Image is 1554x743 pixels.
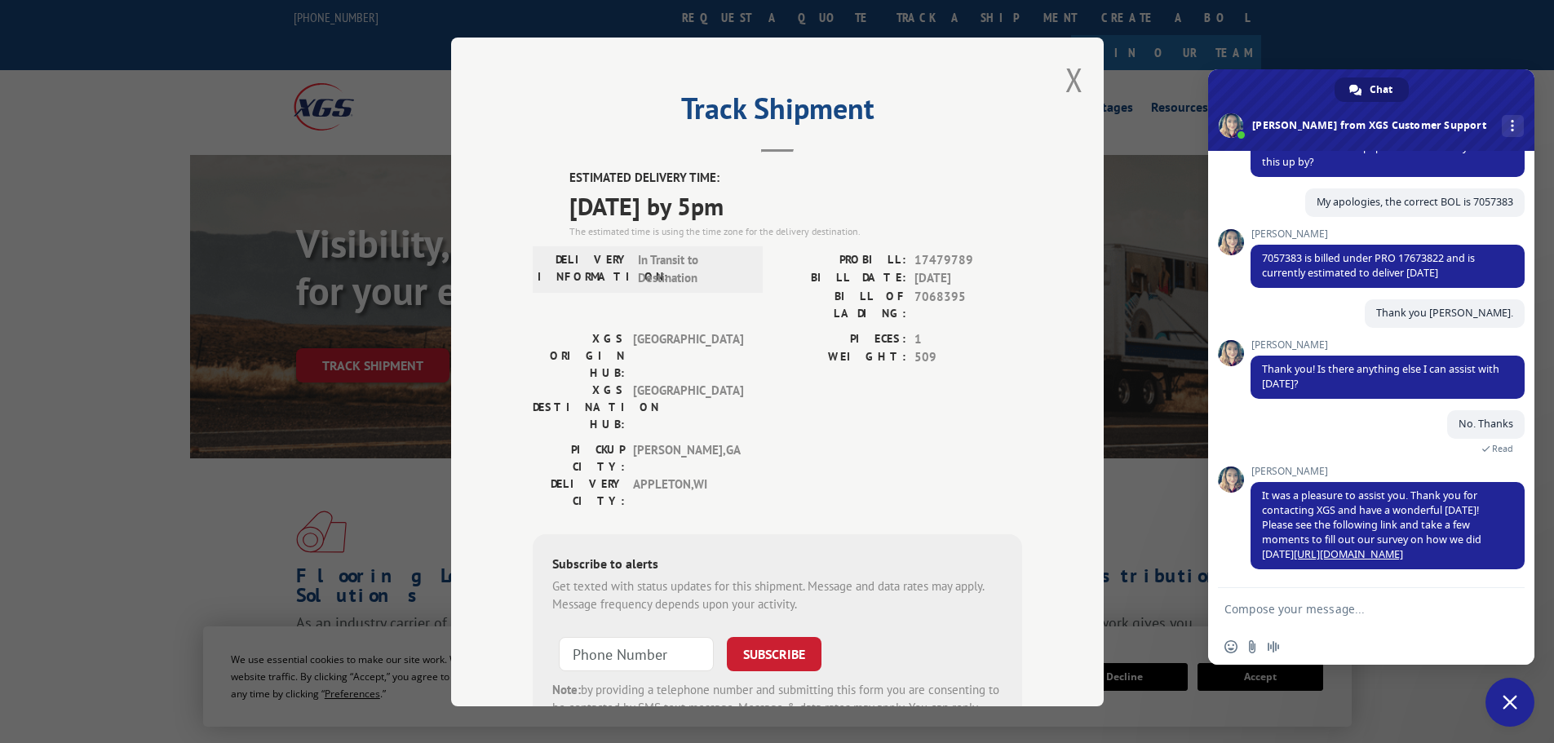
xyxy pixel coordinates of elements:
span: [PERSON_NAME] [1251,228,1525,240]
a: [URL][DOMAIN_NAME] [1294,547,1403,561]
div: Close chat [1485,678,1534,727]
span: 1 [914,329,1022,348]
span: My apologies, the correct BOL is 7057383 [1317,195,1513,209]
span: [PERSON_NAME] , GA [633,440,743,475]
label: BILL OF LADING: [777,287,906,321]
div: by providing a telephone number and submitting this form you are consenting to be contacted by SM... [552,680,1003,736]
span: [PERSON_NAME] [1251,466,1525,477]
span: Thank you! Is there anything else I can assist with [DATE]? [1262,362,1499,391]
div: Subscribe to alerts [552,553,1003,577]
span: Read [1492,443,1513,454]
div: Get texted with status updates for this shipment. Message and data rates may apply. Message frequ... [552,577,1003,613]
span: 509 [914,348,1022,367]
label: PIECES: [777,329,906,348]
label: BILL DATE: [777,269,906,288]
span: 7057383 is billed under PRO 17673822 and is currently estimated to deliver [DATE] [1262,251,1475,280]
span: [DATE] [914,269,1022,288]
label: XGS DESTINATION HUB: [533,381,625,432]
span: [DATE] by 5pm [569,187,1022,223]
label: PICKUP CITY: [533,440,625,475]
div: Chat [1335,77,1409,102]
button: SUBSCRIBE [727,636,821,670]
span: Send a file [1246,640,1259,653]
input: Phone Number [559,636,714,670]
strong: Note: [552,681,581,697]
label: ESTIMATED DELIVERY TIME: [569,169,1022,188]
span: [GEOGRAPHIC_DATA] [633,329,743,381]
div: More channels [1502,115,1524,137]
span: [PERSON_NAME] [1251,339,1525,351]
span: [GEOGRAPHIC_DATA] [633,381,743,432]
span: Thank you [PERSON_NAME]. [1376,306,1513,320]
div: The estimated time is using the time zone for the delivery destination. [569,223,1022,238]
span: Chat [1370,77,1392,102]
label: DELIVERY INFORMATION: [538,250,630,287]
span: Audio message [1267,640,1280,653]
span: Insert an emoji [1224,640,1237,653]
span: 17479789 [914,250,1022,269]
span: It was a pleasure to assist you. Thank you for contacting XGS and have a wonderful [DATE]! Please... [1262,489,1481,561]
label: WEIGHT: [777,348,906,367]
label: XGS ORIGIN HUB: [533,329,625,381]
button: Close modal [1065,58,1083,101]
label: DELIVERY CITY: [533,475,625,509]
span: No. Thanks [1459,417,1513,431]
span: 7068395 [914,287,1022,321]
span: In Transit to Destination [638,250,748,287]
label: PROBILL: [777,250,906,269]
span: APPLETON , WI [633,475,743,509]
h2: Track Shipment [533,97,1022,128]
textarea: Compose your message... [1224,602,1482,617]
